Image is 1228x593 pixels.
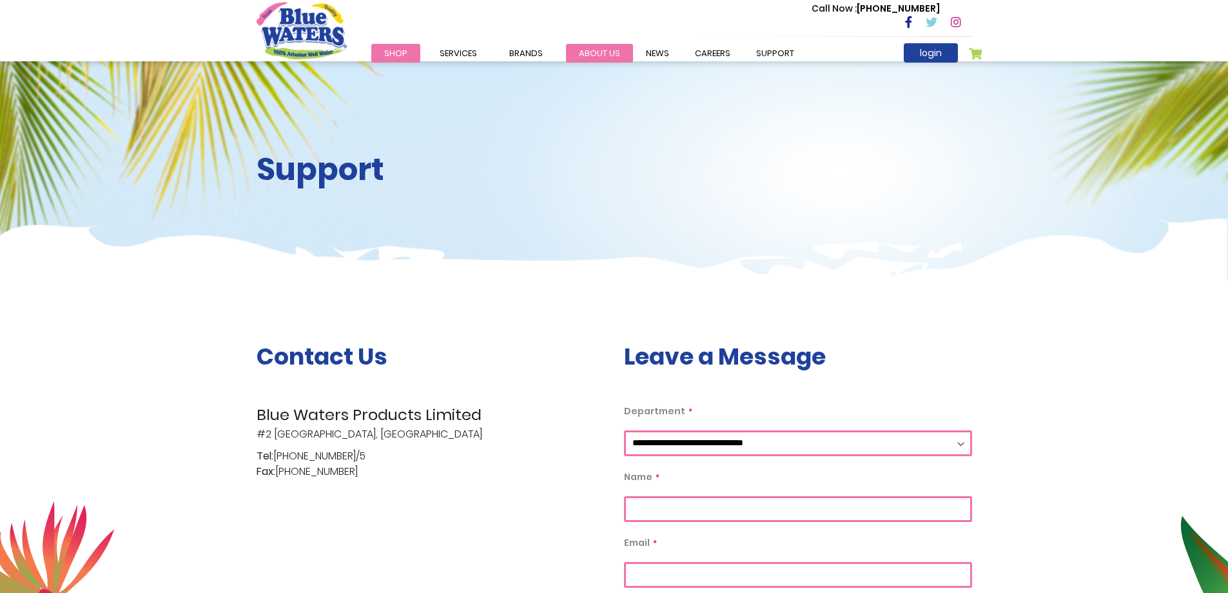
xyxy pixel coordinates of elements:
[633,44,682,63] a: News
[257,343,605,370] h3: Contact Us
[257,2,347,59] a: store logo
[624,536,650,549] span: Email
[624,405,685,417] span: Department
[257,448,273,464] span: Tel:
[257,403,605,442] p: #2 [GEOGRAPHIC_DATA], [GEOGRAPHIC_DATA]
[440,47,477,59] span: Services
[624,470,652,483] span: Name
[257,403,605,427] span: Blue Waters Products Limited
[509,47,543,59] span: Brands
[624,343,972,370] h3: Leave a Message
[812,2,940,15] p: [PHONE_NUMBER]
[812,2,857,15] span: Call Now :
[566,44,633,63] a: about us
[743,44,807,63] a: support
[384,47,407,59] span: Shop
[257,464,275,479] span: Fax:
[682,44,743,63] a: careers
[904,43,958,63] a: login
[257,448,605,479] p: [PHONE_NUMBER]/5 [PHONE_NUMBER]
[257,151,605,188] h2: Support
